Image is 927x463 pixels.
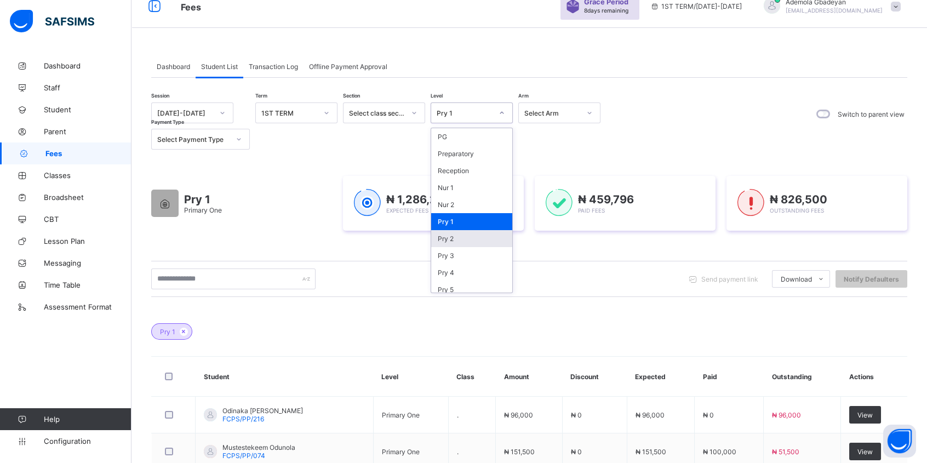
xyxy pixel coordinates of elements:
span: FCPS/PP/074 [222,451,265,460]
span: Level [431,93,443,99]
span: Help [44,415,131,424]
div: Nur 1 [431,179,512,196]
div: PG [431,128,512,145]
span: session/term information [650,2,742,10]
div: Reception [431,162,512,179]
span: 8 days remaining [584,7,628,14]
div: Pry 5 [431,281,512,298]
span: ₦ 151,500 [636,448,666,456]
span: Classes [44,171,131,180]
span: Pry 1 [184,193,222,206]
div: Select Arm [524,109,580,117]
span: Messaging [44,259,131,267]
span: ₦ 0 [703,411,714,419]
div: Pry 1 [437,109,493,117]
span: View [857,448,873,456]
span: Assessment Format [44,302,131,311]
span: Broadsheet [44,193,131,202]
span: ₦ 51,500 [772,448,799,456]
span: View [857,411,873,419]
span: Term [255,93,267,99]
th: Student [196,357,374,397]
span: Primary One [382,448,420,456]
span: Student [44,105,131,114]
span: Staff [44,83,131,92]
span: Dashboard [44,61,131,70]
th: Discount [562,357,627,397]
span: Parent [44,127,131,136]
span: ₦ 0 [571,448,582,456]
span: Section [343,93,360,99]
th: Amount [496,357,563,397]
span: FCPS/PP/216 [222,415,264,423]
div: [DATE]-[DATE] [157,109,213,117]
span: CBT [44,215,131,224]
div: Nur 2 [431,196,512,213]
span: Notify Defaulters [844,275,899,283]
span: Expected Fees [386,207,428,214]
div: Pry 4 [431,264,512,281]
span: ₦ 100,000 [703,448,736,456]
span: Fees [181,2,201,13]
th: Expected [627,357,694,397]
th: Level [373,357,448,397]
span: ₦ 96,000 [636,411,665,419]
img: outstanding-1.146d663e52f09953f639664a84e30106.svg [737,189,764,216]
span: Download [781,275,812,283]
span: ₦ 0 [571,411,582,419]
span: ₦ 151,500 [504,448,535,456]
th: Class [448,357,495,397]
span: Session [151,93,169,99]
label: Switch to parent view [838,110,905,118]
span: ₦ 96,000 [504,411,533,419]
span: Arm [518,93,529,99]
span: ₦ 96,000 [772,411,801,419]
span: Lesson Plan [44,237,131,245]
span: Time Table [44,281,131,289]
span: Pry 1 [160,328,175,336]
span: Transaction Log [249,62,298,71]
span: Odinaka [PERSON_NAME] [222,407,303,415]
span: Paid Fees [578,207,605,214]
span: ₦ 826,500 [770,193,827,206]
img: expected-1.03dd87d44185fb6c27cc9b2570c10499.svg [354,189,381,216]
span: Send payment link [701,275,758,283]
span: Fees [45,149,131,158]
th: Outstanding [764,357,841,397]
span: . [457,448,459,456]
th: Actions [841,357,907,397]
div: Pry 1 [431,213,512,230]
span: Student List [201,62,238,71]
img: paid-1.3eb1404cbcb1d3b736510a26bbfa3ccb.svg [546,189,573,216]
span: ₦ 1,286,296 [386,193,451,206]
span: Mustestekeem Odunola [222,443,295,451]
span: Configuration [44,437,131,445]
div: Pry 2 [431,230,512,247]
span: Outstanding Fees [770,207,824,214]
button: Open asap [883,425,916,458]
th: Paid [695,357,764,397]
div: Preparatory [431,145,512,162]
span: ₦ 459,796 [578,193,634,206]
div: 1ST TERM [261,109,317,117]
span: Offline Payment Approval [309,62,387,71]
span: Payment Type [151,119,184,125]
div: Select class section [349,109,405,117]
img: safsims [10,10,94,33]
span: . [457,411,459,419]
span: Primary One [184,206,222,214]
div: Pry 3 [431,247,512,264]
span: [EMAIL_ADDRESS][DOMAIN_NAME] [786,7,883,14]
span: Dashboard [157,62,190,71]
span: Primary One [382,411,420,419]
div: Select Payment Type [157,135,230,144]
